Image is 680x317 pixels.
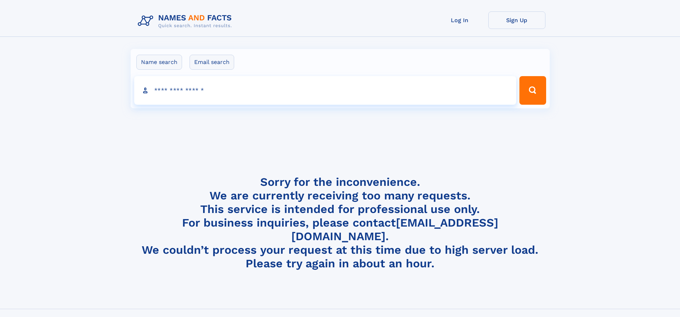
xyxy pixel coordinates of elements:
[431,11,488,29] a: Log In
[488,11,545,29] a: Sign Up
[134,76,517,105] input: search input
[190,55,234,70] label: Email search
[519,76,546,105] button: Search Button
[291,216,498,243] a: [EMAIL_ADDRESS][DOMAIN_NAME]
[135,175,545,271] h4: Sorry for the inconvenience. We are currently receiving too many requests. This service is intend...
[135,11,238,31] img: Logo Names and Facts
[136,55,182,70] label: Name search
